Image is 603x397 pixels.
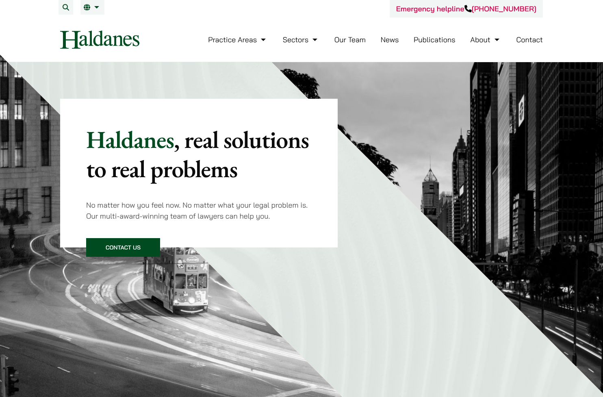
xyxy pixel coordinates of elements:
a: About [470,35,501,44]
a: Our Team [334,35,366,44]
p: Haldanes [86,125,312,183]
p: No matter how you feel now. No matter what your legal problem is. Our multi-award-winning team of... [86,200,312,221]
a: Contact [516,35,543,44]
a: Publications [414,35,456,44]
a: News [381,35,399,44]
img: Logo of Haldanes [60,30,139,49]
mark: , real solutions to real problems [86,124,309,184]
a: Emergency helpline[PHONE_NUMBER] [396,4,536,13]
a: Sectors [283,35,319,44]
a: Contact Us [86,238,160,257]
a: EN [84,4,101,11]
a: Practice Areas [208,35,268,44]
